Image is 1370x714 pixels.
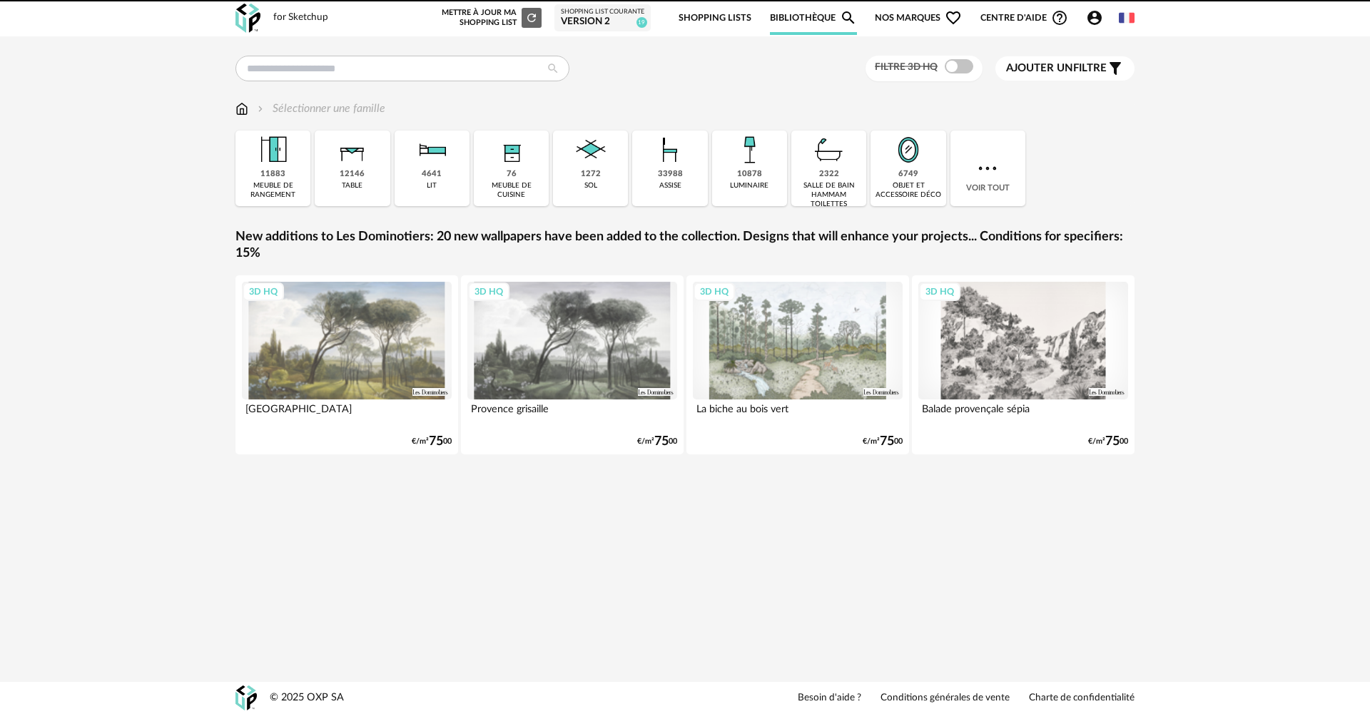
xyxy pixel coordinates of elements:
[975,155,1000,181] img: more.7b13dc1.svg
[235,4,260,33] img: OXP
[235,101,248,117] img: svg+xml;base64,PHN2ZyB3aWR0aD0iMTYiIGhlaWdodD0iMTciIHZpZXdCb3g9IjAgMCAxNiAxNyIgZmlsbD0ibm9uZSIgeG...
[240,181,306,200] div: meuble de rangement
[770,1,857,35] a: BibliothèqueMagnify icon
[651,131,689,169] img: Assise.png
[1006,61,1107,76] span: filtre
[333,131,372,169] img: Table.png
[572,131,610,169] img: Sol.png
[525,14,538,21] span: Refresh icon
[561,8,644,29] a: Shopping List courante version 2 19
[863,437,903,447] div: €/m² 00
[796,181,862,209] div: salle de bain hammam toilettes
[461,275,684,454] a: 3D HQ Provence grisaille €/m²7500
[342,181,362,190] div: table
[730,181,768,190] div: luminaire
[255,101,385,117] div: Sélectionner une famille
[919,282,960,301] div: 3D HQ
[693,399,903,428] div: La biche au bois vert
[273,11,328,24] div: for Sketchup
[898,169,918,180] div: 6749
[467,399,677,428] div: Provence grisaille
[412,437,452,447] div: €/m² 00
[340,169,365,180] div: 12146
[1088,437,1128,447] div: €/m² 00
[507,169,517,180] div: 76
[912,275,1135,454] a: 3D HQ Balade provençale sépia €/m²7500
[270,691,344,705] div: © 2025 OXP SA
[950,131,1025,206] div: Voir tout
[875,1,962,35] span: Nos marques
[1029,692,1135,705] a: Charte de confidentialité
[679,1,751,35] a: Shopping Lists
[1086,9,1103,26] span: Account Circle icon
[875,62,938,72] span: Filtre 3D HQ
[810,131,848,169] img: Salle%20de%20bain.png
[875,181,941,200] div: objet et accessoire déco
[561,8,644,16] div: Shopping List courante
[492,131,531,169] img: Rangement.png
[581,169,601,180] div: 1272
[235,229,1135,262] a: New additions to Les Dominotiers: 20 new wallpapers have been added to the collection. Designs th...
[1086,9,1110,26] span: Account Circle icon
[468,282,509,301] div: 3D HQ
[658,169,683,180] div: 33988
[819,169,839,180] div: 2322
[637,437,677,447] div: €/m² 00
[1006,63,1073,73] span: Ajouter un
[686,275,909,454] a: 3D HQ La biche au bois vert €/m²7500
[995,56,1135,81] button: Ajouter unfiltre Filter icon
[478,181,544,200] div: meuble de cuisine
[881,692,1010,705] a: Conditions générales de vente
[1107,60,1124,77] span: Filter icon
[242,399,452,428] div: [GEOGRAPHIC_DATA]
[730,131,768,169] img: Luminaire.png
[654,437,669,447] span: 75
[260,169,285,180] div: 11883
[1119,10,1135,26] img: fr
[659,181,681,190] div: assise
[584,181,597,190] div: sol
[798,692,861,705] a: Besoin d'aide ?
[427,181,437,190] div: lit
[235,275,458,454] a: 3D HQ [GEOGRAPHIC_DATA] €/m²7500
[561,16,644,29] div: version 2
[840,9,857,26] span: Magnify icon
[254,131,293,169] img: Meuble%20de%20rangement.png
[1051,9,1068,26] span: Help Circle Outline icon
[422,169,442,180] div: 4641
[243,282,284,301] div: 3D HQ
[235,685,257,710] img: OXP
[694,282,735,301] div: 3D HQ
[439,8,542,28] div: Mettre à jour ma Shopping List
[918,399,1128,428] div: Balade provençale sépia
[429,437,443,447] span: 75
[255,101,266,117] img: svg+xml;base64,PHN2ZyB3aWR0aD0iMTYiIGhlaWdodD0iMTYiIHZpZXdCb3g9IjAgMCAxNiAxNiIgZmlsbD0ibm9uZSIgeG...
[412,131,451,169] img: Literie.png
[1105,437,1120,447] span: 75
[880,437,894,447] span: 75
[737,169,762,180] div: 10878
[980,9,1068,26] span: Centre d'aideHelp Circle Outline icon
[889,131,928,169] img: Miroir.png
[945,9,962,26] span: Heart Outline icon
[636,17,647,28] span: 19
